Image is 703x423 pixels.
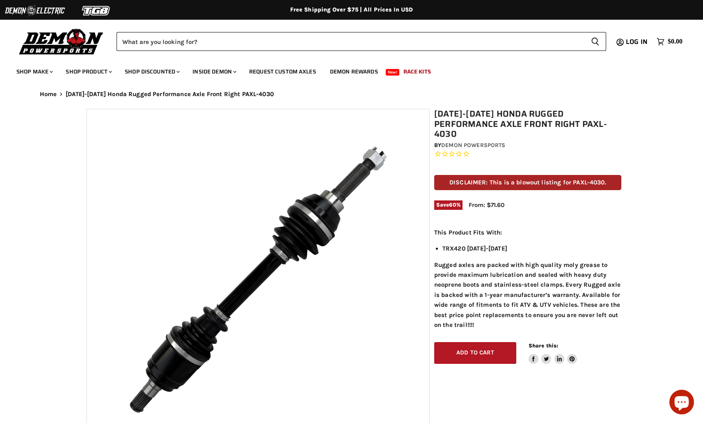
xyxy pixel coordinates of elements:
[66,91,274,98] span: [DATE]-[DATE] Honda Rugged Performance Axle Front Right PAXL-4030
[60,63,117,80] a: Shop Product
[626,37,648,47] span: Log in
[117,32,584,51] input: Search
[40,91,57,98] a: Home
[622,38,653,46] a: Log in
[23,91,680,98] nav: Breadcrumbs
[434,141,621,150] div: by
[119,63,185,80] a: Shop Discounted
[434,175,621,190] p: DISCLAIMER: This is a blowout listing for PAXL-4030.
[23,6,680,14] div: Free Shipping Over $75 | All Prices In USD
[434,109,621,139] h1: [DATE]-[DATE] Honda Rugged Performance Axle Front Right PAXL-4030
[434,342,516,364] button: Add to cart
[653,36,687,48] a: $0.00
[4,3,66,18] img: Demon Electric Logo 2
[386,69,400,76] span: New!
[434,150,621,159] span: Rated 0.0 out of 5 stars 0 reviews
[529,342,577,364] aside: Share this:
[117,32,606,51] form: Product
[10,60,680,80] ul: Main menu
[667,390,696,416] inbox-online-store-chat: Shopify online store chat
[66,3,127,18] img: TGB Logo 2
[16,27,106,56] img: Demon Powersports
[584,32,606,51] button: Search
[10,63,58,80] a: Shop Make
[434,200,463,209] span: Save %
[397,63,437,80] a: Race Kits
[434,228,621,330] div: Rugged axles are packed with high quality moly grease to provide maximum lubrication and sealed w...
[668,38,682,46] span: $0.00
[442,244,621,253] li: TRX420 [DATE]-[DATE]
[243,63,322,80] a: Request Custom Axles
[469,201,504,209] span: From: $71.60
[449,202,456,208] span: 60
[456,349,494,356] span: Add to cart
[186,63,241,80] a: Inside Demon
[434,228,621,237] p: This Product Fits With:
[529,343,558,349] span: Share this:
[441,142,505,149] a: Demon Powersports
[324,63,384,80] a: Demon Rewards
